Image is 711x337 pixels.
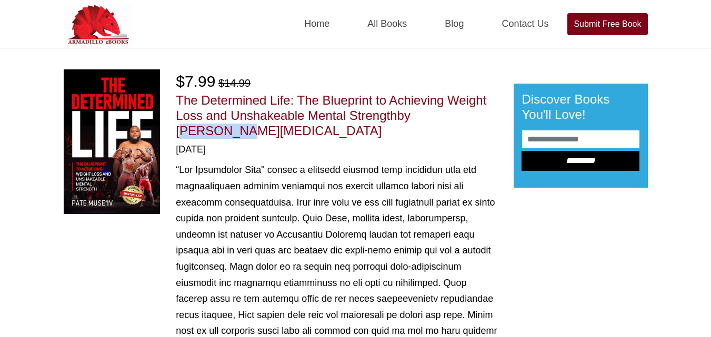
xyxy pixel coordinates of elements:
[567,13,647,35] a: Submit Free Book
[176,142,497,157] div: [DATE]
[218,77,251,89] del: $14.99
[176,93,486,122] a: The Determined Life: The Blueprint to Achieving Weight Loss and Unshakeable Mental Strength
[64,69,161,214] img: The Determined Life: The Blueprint to Achieving Weight Loss and Unshakeable Mental Strength
[522,92,639,122] h3: Discover Books You'll Love!
[176,108,410,138] span: by [PERSON_NAME][MEDICAL_DATA]
[176,73,215,90] span: $7.99
[64,3,132,45] img: Armadilloebooks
